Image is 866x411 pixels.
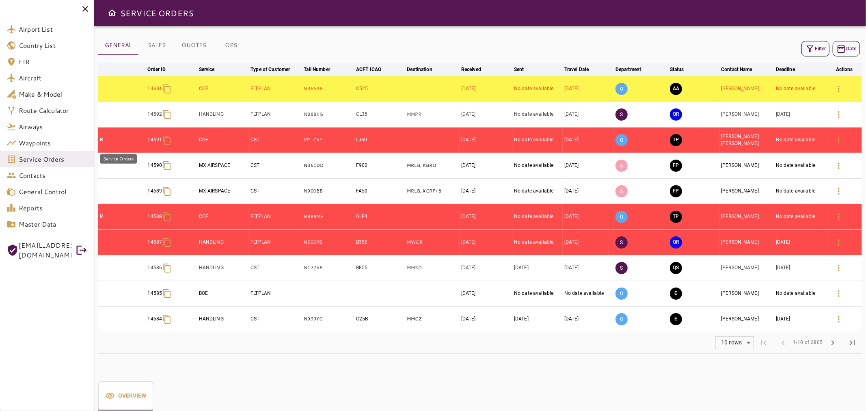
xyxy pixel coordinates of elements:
[829,284,849,303] button: Details
[670,288,682,300] button: EXECUTION
[19,171,88,180] span: Contacts
[19,219,88,229] span: Master Data
[197,281,249,306] td: BOE
[773,333,793,353] span: Previous Page
[354,153,405,178] td: F900
[354,178,405,204] td: FA50
[829,105,849,124] button: Details
[719,229,774,255] td: [PERSON_NAME]
[249,229,302,255] td: FLTPLAN
[460,204,512,229] td: [DATE]
[354,255,405,281] td: BE55
[774,153,827,178] td: No date available
[251,65,300,74] span: Type of Customer
[19,122,88,132] span: Airways
[615,262,628,274] p: S
[460,127,512,153] td: [DATE]
[774,281,827,306] td: No date available
[98,36,138,55] button: GENERAL
[615,211,628,223] p: O
[512,76,563,102] td: No date available
[19,106,88,115] span: Route Calculator
[460,281,512,306] td: [DATE]
[774,102,827,127] td: [DATE]
[304,316,353,322] p: N999YC
[249,255,302,281] td: CST
[354,306,405,332] td: C25B
[721,65,763,74] span: Contact Name
[197,306,249,332] td: HANDLING
[304,136,353,143] p: VP-CAY
[197,229,249,255] td: HANDLING
[120,6,194,19] h6: SERVICE ORDERS
[719,127,774,153] td: [PERSON_NAME] [PERSON_NAME]
[461,65,481,74] div: Received
[563,204,614,229] td: [DATE]
[249,127,302,153] td: CST
[148,264,162,271] p: 14586
[774,204,827,229] td: No date available
[823,333,842,353] span: Next Page
[512,127,563,153] td: No date available
[249,204,302,229] td: FLTPLAN
[512,153,563,178] td: No date available
[304,65,340,74] span: Tail Number
[19,154,88,164] span: Service Orders
[249,153,302,178] td: CST
[98,381,153,411] button: Overview
[19,138,88,148] span: Waypoints
[719,281,774,306] td: [PERSON_NAME]
[774,178,827,204] td: No date available
[197,178,249,204] td: MX AIRSPACE
[615,83,628,95] p: O
[197,76,249,102] td: COF
[564,65,599,74] span: Travel Date
[460,306,512,332] td: [DATE]
[563,153,614,178] td: [DATE]
[354,102,405,127] td: CL35
[512,178,563,204] td: No date available
[249,102,302,127] td: FLTPLAN
[304,85,353,92] p: N966BB
[356,65,392,74] span: ACFT ICAO
[148,85,162,92] p: 14601
[407,188,458,195] p: MRLB, KCRP, MRLB, KAUS, MRLB, KAUS, MRLB, KAUS, MRLB, KAUS
[776,65,795,74] div: Deadline
[19,203,88,213] span: Reports
[199,65,225,74] span: Service
[304,239,353,246] p: N500PB
[514,65,524,74] div: Sent
[615,134,628,146] p: O
[354,204,405,229] td: GLF4
[19,187,88,197] span: General Control
[304,65,330,74] div: Tail Number
[829,79,849,99] button: Details
[460,229,512,255] td: [DATE]
[199,65,215,74] div: Service
[213,36,249,55] button: OPS
[514,65,535,74] span: Sent
[512,281,563,306] td: No date available
[563,281,614,306] td: No date available
[104,5,120,21] button: Open drawer
[563,76,614,102] td: [DATE]
[829,309,849,329] button: Details
[354,229,405,255] td: B350
[615,288,628,300] p: O
[148,111,162,118] p: 14592
[512,255,563,281] td: [DATE]
[148,136,162,143] p: 14591
[719,153,774,178] td: [PERSON_NAME]
[801,41,829,56] button: Filter
[100,154,137,164] div: Service Orders
[98,36,249,55] div: basic tabs example
[148,162,162,169] p: 14590
[829,156,849,175] button: Details
[460,255,512,281] td: [DATE]
[615,160,628,172] p: A
[512,204,563,229] td: No date available
[774,306,827,332] td: [DATE]
[407,65,443,74] span: Destination
[828,338,838,348] span: chevron_right
[19,24,88,34] span: Airport List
